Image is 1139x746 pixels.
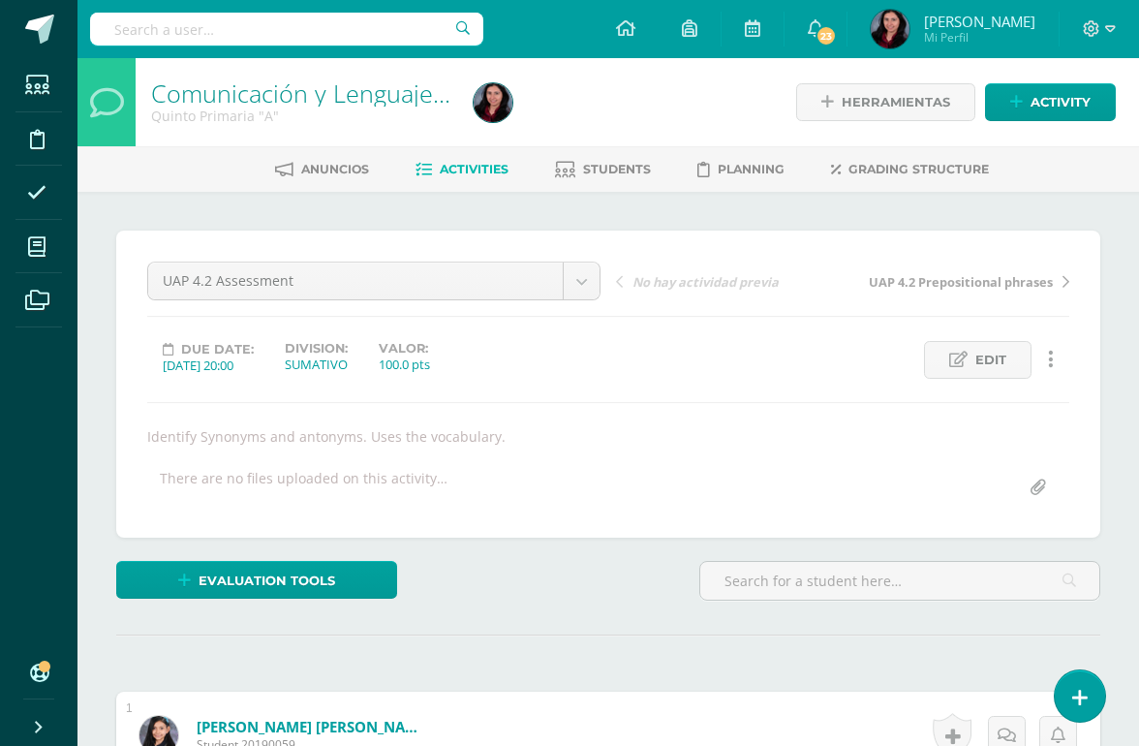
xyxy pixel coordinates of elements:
[796,83,975,121] a: Herramientas
[90,13,483,46] input: Search a user…
[700,562,1099,600] input: Search for a student here…
[275,154,369,185] a: Anuncios
[151,107,450,125] div: Quinto Primaria 'A'
[440,162,508,176] span: Activities
[301,162,369,176] span: Anuncios
[199,563,335,599] span: Evaluation tools
[985,83,1116,121] a: Activity
[848,162,989,176] span: Grading structure
[816,25,837,47] span: 23
[197,717,429,736] a: [PERSON_NAME] [PERSON_NAME]
[697,154,785,185] a: Planning
[379,356,430,373] div: 100.0 pts
[583,162,651,176] span: Students
[163,263,548,299] span: UAP 4.2 Assessment
[148,263,600,299] a: UAP 4.2 Assessment
[379,341,430,356] label: Valor:
[416,154,508,185] a: Activities
[160,469,447,507] div: There are no files uploaded on this activity…
[975,342,1006,378] span: Edit
[843,271,1069,291] a: UAP 4.2 Prepositional phrases
[555,154,651,185] a: Students
[139,427,1077,446] div: Identify Synonyms and antonyms. Uses the vocabulary.
[869,273,1053,291] span: UAP 4.2 Prepositional phrases
[151,77,702,109] a: Comunicación y Lenguaje,Idioma Extranjero,Inglés
[163,357,254,374] div: [DATE] 20:00
[924,12,1035,31] span: [PERSON_NAME]
[474,83,512,122] img: 3ca3240c18fc7997023838208257dec4.png
[1031,84,1091,120] span: Activity
[632,273,779,291] span: No hay actividad previa
[842,84,950,120] span: Herramientas
[116,561,397,599] a: Evaluation tools
[718,162,785,176] span: Planning
[181,342,254,357] span: Due date:
[151,79,450,107] h1: Comunicación y Lenguaje,Idioma Extranjero,Inglés
[831,154,989,185] a: Grading structure
[924,29,1035,46] span: Mi Perfil
[285,356,348,373] div: SUMATIVO
[871,10,909,48] img: 3ca3240c18fc7997023838208257dec4.png
[285,341,348,356] label: Division:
